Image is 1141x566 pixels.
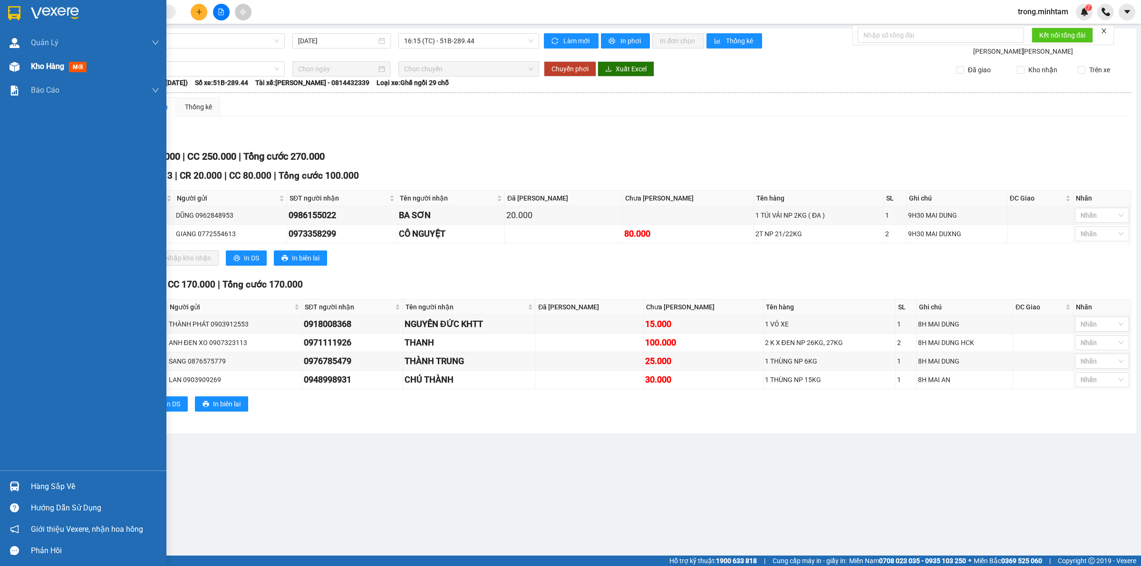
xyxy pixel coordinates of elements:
[908,210,1006,221] div: 9H30 MAI DUNG
[177,193,277,203] span: Người gửi
[298,36,377,46] input: 12/10/2025
[849,556,966,566] span: Miền Nam
[908,229,1006,239] div: 9H30 MAI DUXNG
[917,299,1013,315] th: Ghi chú
[233,255,240,262] span: printer
[31,37,58,48] span: Quản Lý
[69,62,87,72] span: mới
[176,210,285,221] div: DŨNG 0962848953
[885,210,905,221] div: 1
[645,336,762,349] div: 100.000
[235,4,251,20] button: aim
[897,337,915,348] div: 2
[180,170,222,181] span: CR 20.000
[222,279,303,290] span: Tổng cước 170.000
[897,374,915,385] div: 1
[31,544,159,558] div: Phản hồi
[31,523,143,535] span: Giới thiệu Vexere, nhận hoa hồng
[1039,30,1085,40] span: Kết nối tổng đài
[191,4,207,20] button: plus
[897,356,915,366] div: 1
[624,227,752,240] div: 80.000
[620,36,642,46] span: In phơi
[609,38,617,45] span: printer
[1123,8,1131,16] span: caret-down
[706,33,762,48] button: bar-chartThống kê
[274,170,276,181] span: |
[406,302,526,312] span: Tên người nhận
[195,77,248,88] span: Số xe: 51B-289.44
[405,317,534,331] div: NGUYÊN ĐỨC KHTT
[645,317,762,331] div: 15.000
[10,546,19,555] span: message
[290,193,387,203] span: SĐT người nhận
[405,373,534,386] div: CHÚ THÀNH
[505,191,623,206] th: Đã [PERSON_NAME]
[964,65,995,75] span: Đã giao
[169,374,301,385] div: LAN 0903909269
[239,151,241,162] span: |
[147,250,219,266] button: downloadNhập kho nhận
[203,401,209,408] span: printer
[716,557,757,565] strong: 1900 633 818
[213,4,230,20] button: file-add
[1049,556,1051,566] span: |
[645,355,762,368] div: 25.000
[147,396,188,412] button: printerIn DS
[506,209,621,222] div: 20.000
[669,556,757,566] span: Hỗ trợ kỹ thuật:
[152,86,159,94] span: down
[304,336,401,349] div: 0971111926
[226,250,267,266] button: printerIn DS
[1010,6,1076,18] span: trong.minhtam
[155,170,173,181] span: SL 3
[10,525,19,534] span: notification
[896,299,917,315] th: SL
[968,559,971,563] span: ⚪️
[397,206,505,225] td: BA SƠN
[1010,193,1064,203] span: ĐC Giao
[551,38,560,45] span: sync
[304,317,401,331] div: 0918008368
[10,481,19,491] img: warehouse-icon
[196,9,203,15] span: plus
[754,191,884,206] th: Tên hàng
[544,33,599,48] button: syncLàm mới
[598,61,654,77] button: downloadXuất Excel
[152,39,159,47] span: down
[1101,28,1107,34] span: close
[397,225,505,243] td: CÔ NGUYỆT
[229,170,271,181] span: CC 80.000
[169,319,301,329] div: THÀNH PHÁT 0903912553
[298,64,377,74] input: Chọn ngày
[218,9,224,15] span: file-add
[304,373,401,386] div: 0948998931
[652,33,704,48] button: In đơn chọn
[31,501,159,515] div: Hướng dẫn sử dụng
[289,209,396,222] div: 0986155022
[274,250,327,266] button: printerIn biên lai
[1102,8,1110,16] img: phone-icon
[183,151,185,162] span: |
[884,191,907,206] th: SL
[287,225,397,243] td: 0973358299
[176,229,285,239] div: GIANG 0772554613
[773,556,847,566] span: Cung cấp máy in - giấy in:
[377,77,449,88] span: Loại xe: Ghế ngồi 29 chỗ
[175,170,177,181] span: |
[404,34,533,48] span: 16:15 (TC) - 51B-289.44
[1085,4,1092,11] sup: 7
[765,337,894,348] div: 2 K X ĐEN NP 26KG, 27KG
[563,36,591,46] span: Làm mới
[1025,65,1061,75] span: Kho nhận
[1085,65,1114,75] span: Trên xe
[1080,8,1089,16] img: icon-new-feature
[405,336,534,349] div: THANH
[755,210,882,221] div: 1 TÚI VẢI NP 2KG ( ĐA )
[403,315,536,334] td: NGUYÊN ĐỨC KHTT
[765,374,894,385] div: 1 THÙNG NP 15KG
[1076,302,1128,312] div: Nhãn
[305,302,393,312] span: SĐT người nhận
[31,480,159,494] div: Hàng sắp về
[399,227,503,240] div: CÔ NGUYỆT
